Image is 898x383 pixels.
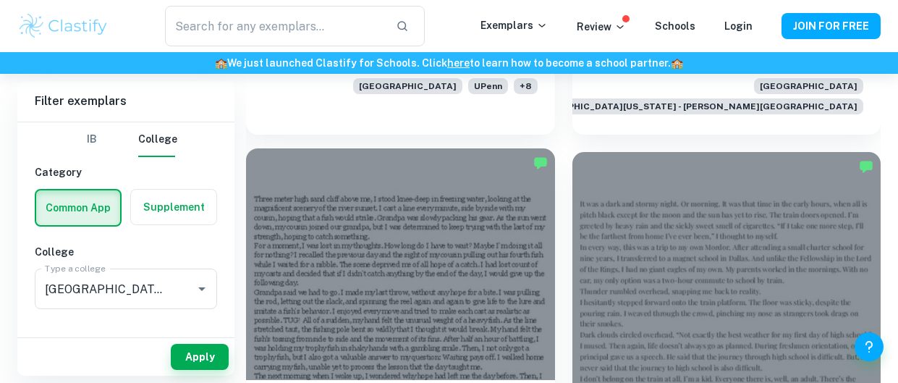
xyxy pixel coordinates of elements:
p: Review [577,19,626,35]
img: Clastify logo [17,12,109,41]
span: 🏫 [671,57,683,69]
button: College [138,122,177,157]
h6: Category [35,164,217,180]
button: Supplement [131,190,216,224]
img: Marked [533,156,548,170]
h6: College [35,244,217,260]
img: Marked [859,159,873,174]
input: Search for any exemplars... [165,6,384,46]
span: + 8 [514,78,538,94]
h6: We just launched Clastify for Schools. Click to learn how to become a school partner. [3,55,895,71]
div: Filter type choice [75,122,177,157]
button: Open [192,279,212,299]
a: Schools [655,20,695,32]
button: Apply [171,344,229,370]
button: Common App [36,190,120,225]
span: [GEOGRAPHIC_DATA] [754,78,863,94]
span: UPenn [468,78,508,94]
button: Help and Feedback [855,332,884,361]
p: Exemplars [480,17,548,33]
span: 🏫 [215,57,227,69]
h6: Filter exemplars [17,81,234,122]
a: here [447,57,470,69]
label: Type a college [45,262,105,274]
button: JOIN FOR FREE [781,13,881,39]
a: Login [724,20,753,32]
button: IB [75,122,109,157]
span: [GEOGRAPHIC_DATA] [353,78,462,94]
span: [GEOGRAPHIC_DATA][US_STATE] - [PERSON_NAME][GEOGRAPHIC_DATA] [520,98,863,114]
